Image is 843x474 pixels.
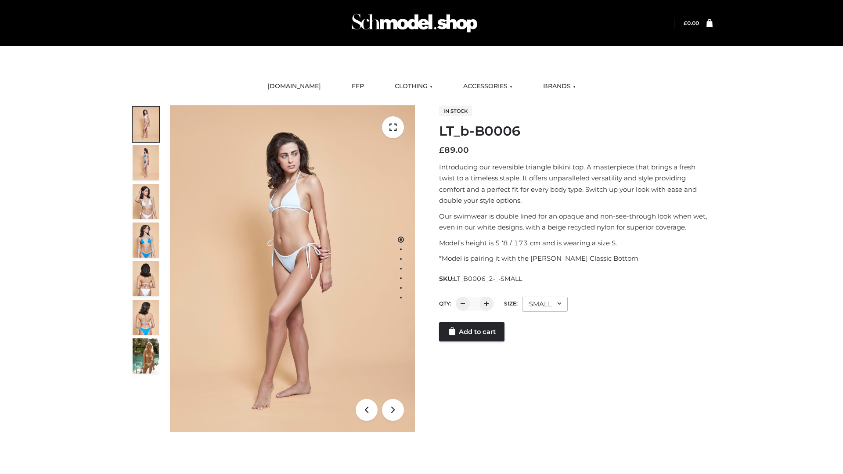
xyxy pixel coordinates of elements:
h1: LT_b-B0006 [439,123,713,139]
bdi: 0.00 [684,20,699,26]
img: ArielClassicBikiniTop_CloudNine_AzureSky_OW114ECO_3-scaled.jpg [133,184,159,219]
p: Our swimwear is double lined for an opaque and non-see-through look when wet, even in our white d... [439,211,713,233]
span: SKU: [439,273,523,284]
p: *Model is pairing it with the [PERSON_NAME] Classic Bottom [439,253,713,264]
a: CLOTHING [388,77,439,96]
div: SMALL [522,297,568,312]
span: In stock [439,106,472,116]
bdi: 89.00 [439,145,469,155]
label: QTY: [439,300,451,307]
img: ArielClassicBikiniTop_CloudNine_AzureSky_OW114ECO_8-scaled.jpg [133,300,159,335]
a: ACCESSORIES [457,77,519,96]
a: £0.00 [684,20,699,26]
span: £ [684,20,687,26]
img: ArielClassicBikiniTop_CloudNine_AzureSky_OW114ECO_1 [170,105,415,432]
span: £ [439,145,444,155]
a: Add to cart [439,322,504,341]
img: ArielClassicBikiniTop_CloudNine_AzureSky_OW114ECO_2-scaled.jpg [133,145,159,180]
a: [DOMAIN_NAME] [261,77,328,96]
span: LT_B0006_2-_-SMALL [454,275,522,283]
img: ArielClassicBikiniTop_CloudNine_AzureSky_OW114ECO_7-scaled.jpg [133,261,159,296]
img: ArielClassicBikiniTop_CloudNine_AzureSky_OW114ECO_4-scaled.jpg [133,223,159,258]
img: ArielClassicBikiniTop_CloudNine_AzureSky_OW114ECO_1-scaled.jpg [133,107,159,142]
a: BRANDS [537,77,582,96]
img: Schmodel Admin 964 [349,6,480,40]
a: FFP [345,77,371,96]
label: Size: [504,300,518,307]
img: Arieltop_CloudNine_AzureSky2.jpg [133,338,159,373]
p: Model’s height is 5 ‘8 / 173 cm and is wearing a size S. [439,237,713,249]
p: Introducing our reversible triangle bikini top. A masterpiece that brings a fresh twist to a time... [439,162,713,206]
